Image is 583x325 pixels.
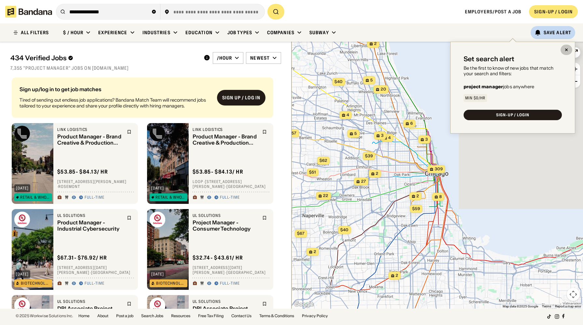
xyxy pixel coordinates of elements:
[297,231,305,236] span: $67
[465,96,485,100] div: Min $0/hr
[542,304,551,308] a: Terms (opens in new tab)
[464,84,534,89] div: jobs anywhere
[319,158,327,163] span: $62
[85,195,104,200] div: Full-time
[544,30,571,35] div: Save Alert
[267,30,294,35] div: Companies
[141,314,163,318] a: Search Jobs
[150,298,165,313] img: UL Solutions logo
[57,134,123,146] div: Product Manager - Brand Creative & Production Applications
[193,127,258,132] div: Link Logistics
[156,281,186,285] div: Biotechnology
[334,79,343,84] span: $40
[396,273,398,278] span: 2
[410,121,413,126] span: 6
[217,55,232,61] div: /hour
[293,300,315,309] a: Open this area in Google Maps (opens a new window)
[193,299,258,304] div: UL Solutions
[14,126,30,141] img: Link Logistics logo
[365,153,373,158] span: $39
[381,133,384,138] span: 3
[370,78,373,83] span: 5
[465,9,521,15] a: Employers/Post a job
[98,30,127,35] div: Experience
[156,195,186,199] div: Retail & Wholesale
[193,168,243,175] div: $ 53.85 - $84.13 / hr
[412,206,420,211] span: $59
[293,300,315,309] img: Google
[150,126,165,141] img: Link Logistics logo
[314,249,316,255] span: 2
[416,193,419,199] span: 2
[150,212,165,227] img: UL Solutions logo
[220,195,240,200] div: Full-time
[78,314,89,318] a: Home
[464,55,514,63] div: Set search alert
[361,179,366,184] span: 27
[5,6,52,18] img: Bandana logotype
[57,213,123,218] div: UL Solutions
[10,54,198,62] div: 434 Verified Jobs
[20,97,212,109] div: Tired of sending out endless job applications? Bandana Match Team will recommend jobs tailored to...
[57,168,108,175] div: $ 53.85 - $84.13 / hr
[151,186,164,190] div: [DATE]
[97,314,108,318] a: About
[16,186,29,190] div: [DATE]
[16,272,29,276] div: [DATE]
[220,281,240,286] div: Full-time
[85,281,104,286] div: Full-time
[21,281,50,285] div: Biotechnology
[323,193,328,199] span: 22
[14,212,30,227] img: UL Solutions logo
[198,314,224,318] a: Free Tax Filing
[503,304,538,308] span: Map data ©2025 Google
[388,135,391,141] span: 4
[63,30,83,35] div: $ / hour
[193,213,258,218] div: UL Solutions
[374,41,377,47] span: 2
[534,9,573,15] div: SIGN-UP / LOGIN
[193,134,258,146] div: Product Manager - Brand Creative & Production Applications
[302,314,328,318] a: Privacy Policy
[309,170,316,175] span: $51
[222,95,260,101] div: Sign up / Log in
[464,84,503,90] b: project manager
[439,194,442,200] span: 8
[10,65,281,71] div: 7,355 "project manager" jobs on [DOMAIN_NAME]
[57,219,123,232] div: Product Manager - Industrial Cybersecurity
[193,219,258,232] div: Project Manager - Consumer Technology
[171,314,190,318] a: Resources
[555,304,581,308] a: Report a map error
[193,265,269,275] div: [STREET_ADDRESS][DATE][PERSON_NAME] · [GEOGRAPHIC_DATA]
[289,131,296,135] span: $57
[57,299,123,304] div: UL Solutions
[381,87,386,92] span: 20
[57,179,134,189] div: [STREET_ADDRESS][PERSON_NAME] · Rosemont
[57,254,107,261] div: $ 67.31 - $76.92 / hr
[340,227,348,232] span: $40
[142,30,170,35] div: Industries
[231,314,251,318] a: Contact Us
[57,265,134,275] div: [STREET_ADDRESS][DATE][PERSON_NAME] · [GEOGRAPHIC_DATA]
[464,65,562,77] div: Be the first to know of new jobs that match your search and filters:
[116,314,133,318] a: Post a job
[57,127,123,132] div: Link Logistics
[425,137,428,142] span: 3
[20,195,50,199] div: Retail & Wholesale
[193,305,258,318] div: DPI Associate Project Manager Apprentice - PM
[21,30,49,35] div: ALL FILTERS
[193,254,243,261] div: $ 32.74 - $43.61 / hr
[309,30,329,35] div: Subway
[354,131,357,136] span: 5
[259,314,294,318] a: Terms & Conditions
[193,179,269,189] div: Loop · [STREET_ADDRESS][PERSON_NAME] · [GEOGRAPHIC_DATA]
[16,314,73,318] div: © 2025 Workwise Solutions Inc.
[151,272,164,276] div: [DATE]
[496,113,529,117] div: SIGN-UP / LOGIN
[20,87,212,92] div: Sign up/log in to get job matches
[57,305,123,318] div: DPI Associate Project Manager Apprentice – IT
[250,55,270,61] div: Newest
[346,112,349,118] span: 4
[14,298,30,313] img: UL Solutions logo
